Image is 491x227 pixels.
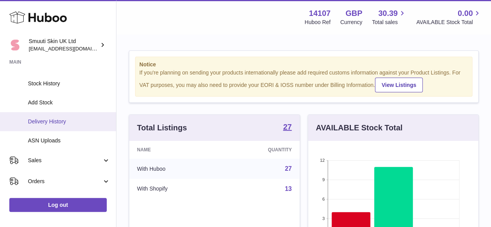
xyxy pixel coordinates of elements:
[375,78,423,92] a: View Listings
[340,19,363,26] div: Currency
[28,99,110,106] span: Add Stock
[416,19,482,26] span: AVAILABLE Stock Total
[29,38,99,52] div: Smuuti Skin UK Ltd
[129,141,221,159] th: Name
[305,19,331,26] div: Huboo Ref
[28,178,102,185] span: Orders
[129,159,221,179] td: With Huboo
[28,80,110,87] span: Stock History
[372,8,406,26] a: 30.39 Total sales
[372,19,406,26] span: Total sales
[416,8,482,26] a: 0.00 AVAILABLE Stock Total
[316,123,403,133] h3: AVAILABLE Stock Total
[129,179,221,199] td: With Shopify
[458,8,473,19] span: 0.00
[9,39,21,51] img: internalAdmin-14107@internal.huboo.com
[285,185,292,192] a: 13
[9,198,107,212] a: Log out
[29,45,114,52] span: [EMAIL_ADDRESS][DOMAIN_NAME]
[28,118,110,125] span: Delivery History
[28,157,102,164] span: Sales
[139,69,468,92] div: If you're planning on sending your products internationally please add required customs informati...
[378,8,397,19] span: 30.39
[322,216,324,221] text: 3
[285,165,292,172] a: 27
[309,8,331,19] strong: 14107
[283,123,291,132] a: 27
[320,158,324,163] text: 12
[345,8,362,19] strong: GBP
[139,61,468,68] strong: Notice
[28,137,110,144] span: ASN Uploads
[137,123,187,133] h3: Total Listings
[283,123,291,131] strong: 27
[221,141,299,159] th: Quantity
[322,197,324,201] text: 6
[322,177,324,182] text: 9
